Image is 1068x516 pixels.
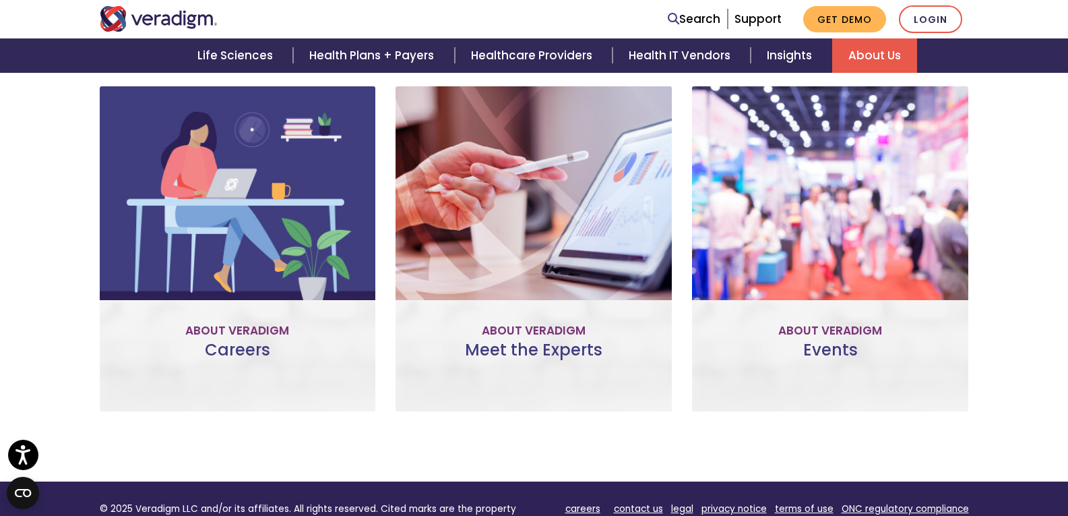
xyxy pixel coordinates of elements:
[832,38,917,73] a: About Us
[111,341,365,380] h3: Careers
[181,38,293,73] a: Life Sciences
[703,322,957,340] p: About Veradigm
[751,38,832,73] a: Insights
[455,38,612,73] a: Healthcare Providers
[612,38,751,73] a: Health IT Vendors
[406,322,661,340] p: About Veradigm
[293,38,454,73] a: Health Plans + Payers
[614,503,663,515] a: contact us
[703,341,957,380] h3: Events
[899,5,962,33] a: Login
[701,503,767,515] a: privacy notice
[734,11,782,27] a: Support
[111,322,365,340] p: About Veradigm
[406,341,661,380] h3: Meet the Experts
[842,503,969,515] a: ONC regulatory compliance
[671,503,693,515] a: legal
[775,503,834,515] a: terms of use
[565,503,600,515] a: careers
[7,477,39,509] button: Open CMP widget
[803,6,886,32] a: Get Demo
[668,10,720,28] a: Search
[100,6,218,32] img: Veradigm logo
